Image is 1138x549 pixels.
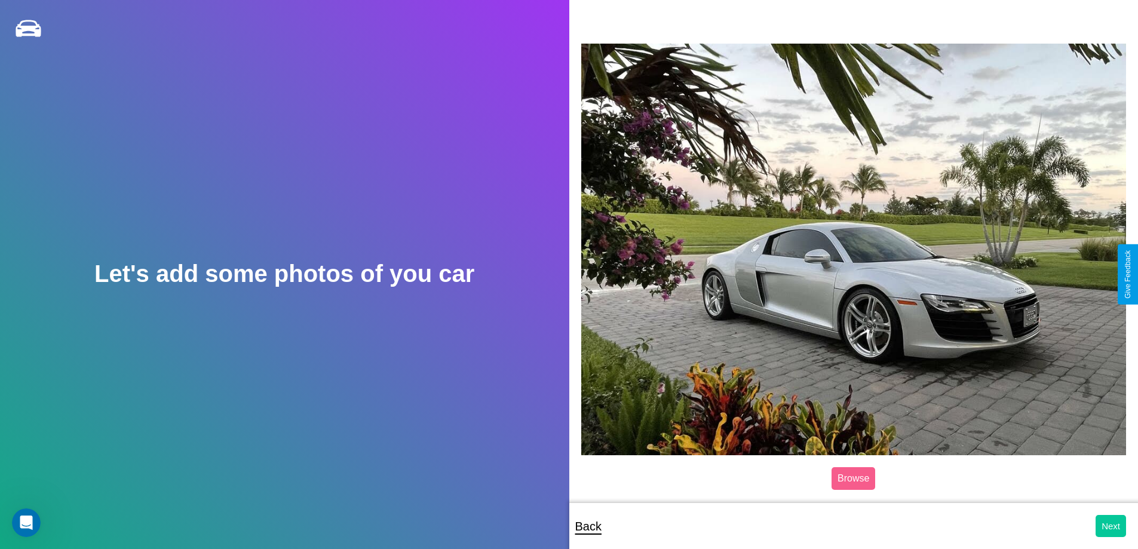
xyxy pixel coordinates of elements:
[1124,250,1132,299] div: Give Feedback
[581,44,1127,455] img: posted
[12,508,41,537] iframe: Intercom live chat
[94,260,474,287] h2: Let's add some photos of you car
[575,516,602,537] p: Back
[1096,515,1126,537] button: Next
[832,467,875,490] label: Browse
